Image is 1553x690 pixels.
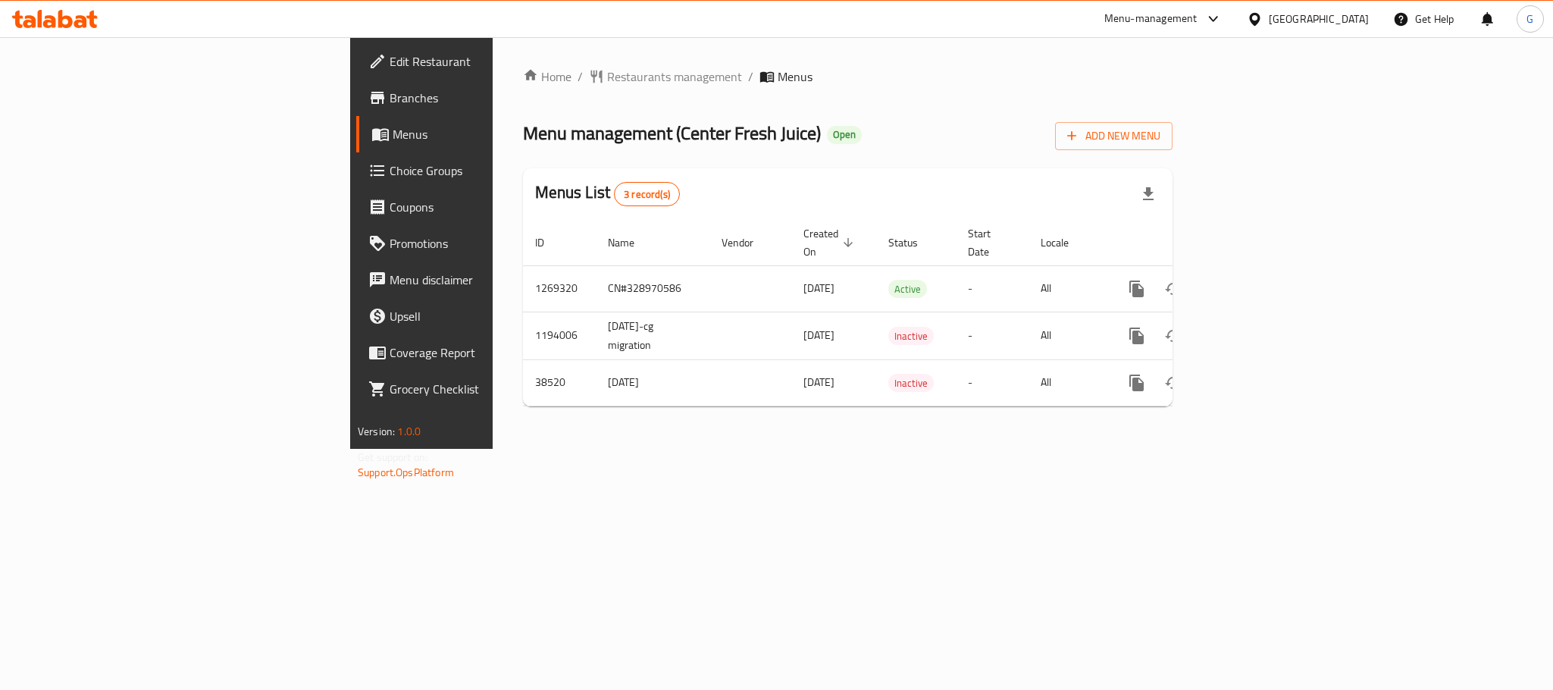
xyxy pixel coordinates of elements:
span: Active [888,281,927,298]
button: Change Status [1155,365,1191,401]
span: Created On [803,224,858,261]
span: Locale [1041,234,1088,252]
span: [DATE] [803,278,834,298]
a: Coverage Report [356,334,609,371]
span: Version: [358,422,395,441]
span: Start Date [968,224,1010,261]
li: / [748,67,753,86]
span: G [1526,11,1533,27]
td: [DATE]-cg migration [596,312,709,359]
button: Add New Menu [1055,122,1173,150]
div: [GEOGRAPHIC_DATA] [1269,11,1369,27]
span: Menu management ( Center Fresh Juice ) [523,116,821,150]
td: All [1029,265,1107,312]
nav: breadcrumb [523,67,1173,86]
a: Menu disclaimer [356,262,609,298]
span: Edit Restaurant [390,52,597,71]
span: Upsell [390,307,597,325]
span: Name [608,234,654,252]
div: Menu-management [1104,10,1198,28]
span: Menus [778,67,813,86]
a: Restaurants management [589,67,742,86]
div: Active [888,280,927,298]
td: - [956,312,1029,359]
span: Status [888,234,938,252]
td: [DATE] [596,359,709,406]
a: Edit Restaurant [356,43,609,80]
button: more [1119,365,1155,401]
span: Restaurants management [607,67,742,86]
div: Total records count [614,182,680,206]
div: Inactive [888,327,934,345]
div: Export file [1130,176,1166,212]
span: Menu disclaimer [390,271,597,289]
a: Support.OpsPlatform [358,463,454,482]
a: Choice Groups [356,152,609,189]
span: Promotions [390,234,597,252]
div: Inactive [888,374,934,392]
a: Menus [356,116,609,152]
a: Grocery Checklist [356,371,609,407]
button: Change Status [1155,271,1191,307]
td: All [1029,312,1107,359]
button: more [1119,318,1155,354]
table: enhanced table [523,220,1276,406]
span: [DATE] [803,325,834,345]
span: Add New Menu [1067,127,1160,146]
button: Change Status [1155,318,1191,354]
div: Open [827,126,862,144]
span: Menus [393,125,597,143]
span: 1.0.0 [397,422,421,441]
span: Inactive [888,328,934,345]
a: Promotions [356,225,609,262]
span: Get support on: [358,447,427,467]
span: Inactive [888,375,934,392]
span: Coupons [390,198,597,216]
td: - [956,265,1029,312]
span: Choice Groups [390,162,597,180]
span: Vendor [722,234,773,252]
span: 3 record(s) [615,187,679,202]
span: Coverage Report [390,343,597,362]
td: CN#328970586 [596,265,709,312]
span: Open [827,128,862,141]
a: Coupons [356,189,609,225]
th: Actions [1107,220,1276,266]
h2: Menus List [535,181,680,206]
span: Grocery Checklist [390,380,597,398]
a: Upsell [356,298,609,334]
td: - [956,359,1029,406]
span: Branches [390,89,597,107]
span: [DATE] [803,372,834,392]
a: Branches [356,80,609,116]
span: ID [535,234,564,252]
td: All [1029,359,1107,406]
button: more [1119,271,1155,307]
